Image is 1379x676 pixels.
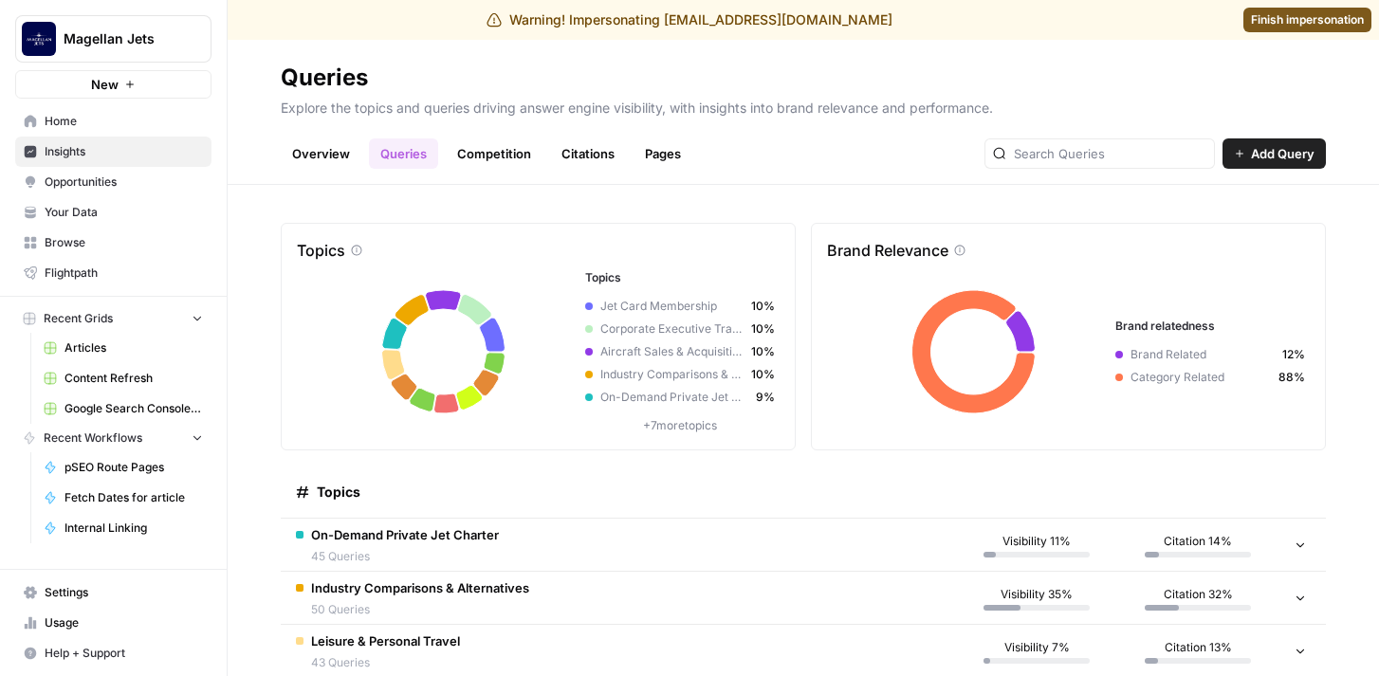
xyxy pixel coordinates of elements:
span: Articles [64,339,203,356]
span: Category Related [1131,369,1271,386]
span: pSEO Route Pages [64,459,203,476]
span: 9% [756,389,775,406]
a: Citations [550,138,626,169]
span: Home [45,113,203,130]
p: + 7 more topics [585,417,775,434]
span: 10% [751,320,775,338]
span: Google Search Console - Library [64,400,203,417]
span: Industry Comparisons & Alternatives [311,578,529,597]
p: Explore the topics and queries driving answer engine visibility, with insights into brand relevan... [281,93,1326,118]
button: Help + Support [15,638,211,668]
button: Add Query [1223,138,1326,169]
span: Topics [317,483,360,502]
span: Visibility 7% [1004,639,1070,656]
span: Usage [45,614,203,631]
span: Opportunities [45,174,203,191]
span: Fetch Dates for article [64,489,203,506]
span: Citation 32% [1164,586,1233,603]
span: Brand Related [1131,346,1275,363]
a: Google Search Console - Library [35,393,211,424]
a: Browse [15,228,211,258]
span: Flightpath [45,265,203,282]
a: pSEO Route Pages [35,452,211,483]
span: On-Demand Private Jet Charter [600,389,748,406]
span: Your Data [45,204,203,221]
span: Corporate Executive Travel [600,320,744,338]
a: Home [15,106,211,137]
button: New [15,70,211,99]
span: Magellan Jets [64,29,178,48]
span: 12% [1282,346,1305,363]
span: Citation 14% [1164,533,1232,550]
span: 10% [751,298,775,315]
span: Industry Comparisons & Alternatives [600,366,744,383]
a: Pages [634,138,692,169]
button: Recent Workflows [15,424,211,452]
span: Finish impersonation [1251,11,1364,28]
span: 45 Queries [311,548,499,565]
span: Content Refresh [64,370,203,387]
a: Queries [369,138,438,169]
a: Usage [15,608,211,638]
h3: Brand relatedness [1115,318,1305,335]
span: Aircraft Sales & Acquisition [600,343,744,360]
span: Settings [45,584,203,601]
a: Content Refresh [35,363,211,393]
a: Internal Linking [35,513,211,543]
span: Browse [45,234,203,251]
a: Finish impersonation [1243,8,1371,32]
span: Internal Linking [64,520,203,537]
span: Help + Support [45,645,203,662]
span: Visibility 11% [1002,533,1071,550]
a: Opportunities [15,167,211,197]
span: 88% [1278,369,1305,386]
div: Warning! Impersonating [EMAIL_ADDRESS][DOMAIN_NAME] [487,10,892,29]
span: Recent Workflows [44,429,142,447]
span: On-Demand Private Jet Charter [311,525,499,544]
span: Leisure & Personal Travel [311,631,460,650]
p: Topics [297,239,345,262]
span: 43 Queries [311,654,460,671]
button: Recent Grids [15,304,211,333]
a: Articles [35,333,211,363]
a: Flightpath [15,258,211,288]
div: Queries [281,63,368,93]
span: Citation 13% [1165,639,1232,656]
span: 10% [751,343,775,360]
a: Overview [281,138,361,169]
span: New [91,75,119,94]
img: Magellan Jets Logo [22,22,56,56]
span: Insights [45,143,203,160]
a: Settings [15,577,211,608]
a: Fetch Dates for article [35,483,211,513]
span: Add Query [1251,144,1315,163]
a: Competition [446,138,542,169]
span: Recent Grids [44,310,113,327]
span: Jet Card Membership [600,298,744,315]
input: Search Queries [1014,144,1206,163]
button: Workspace: Magellan Jets [15,15,211,63]
h3: Topics [585,269,775,286]
p: Brand Relevance [827,239,948,262]
span: Visibility 35% [1001,586,1073,603]
a: Your Data [15,197,211,228]
span: 10% [751,366,775,383]
span: 50 Queries [311,601,529,618]
a: Insights [15,137,211,167]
